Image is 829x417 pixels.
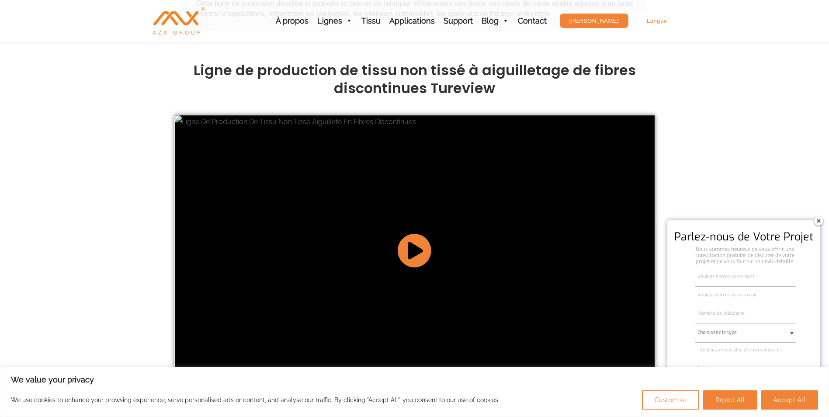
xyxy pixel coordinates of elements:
a: Langue [637,14,676,28]
button: Accept All [761,390,818,410]
p: We use cookies to enhance your browsing experience, serve personalised ads or content, and analys... [11,395,499,405]
h3: Ligne de production de tissu non tissé à aiguilletage de fibres discontinues Tureview [170,61,659,97]
button: Customise [642,390,700,410]
button: Reject All [703,390,757,410]
a: [PERSON_NAME] [560,14,628,28]
p: We value your privacy [11,375,818,385]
